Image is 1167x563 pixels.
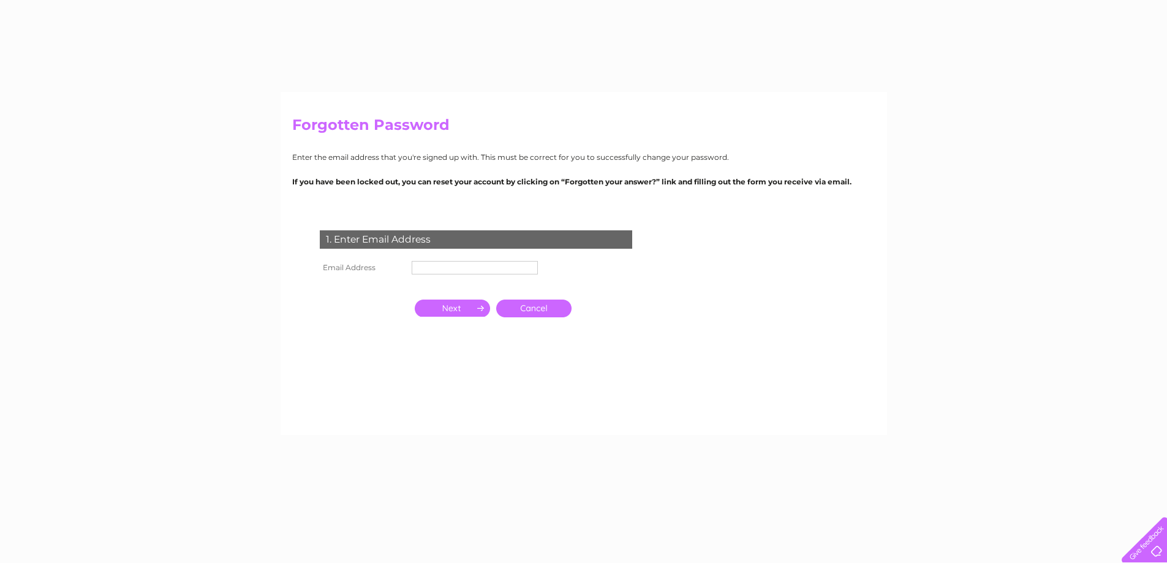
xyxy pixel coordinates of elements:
[292,151,875,163] p: Enter the email address that you're signed up with. This must be correct for you to successfully ...
[317,258,409,278] th: Email Address
[496,300,572,317] a: Cancel
[320,230,632,249] div: 1. Enter Email Address
[292,116,875,140] h2: Forgotten Password
[292,176,875,187] p: If you have been locked out, you can reset your account by clicking on “Forgotten your answer?” l...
